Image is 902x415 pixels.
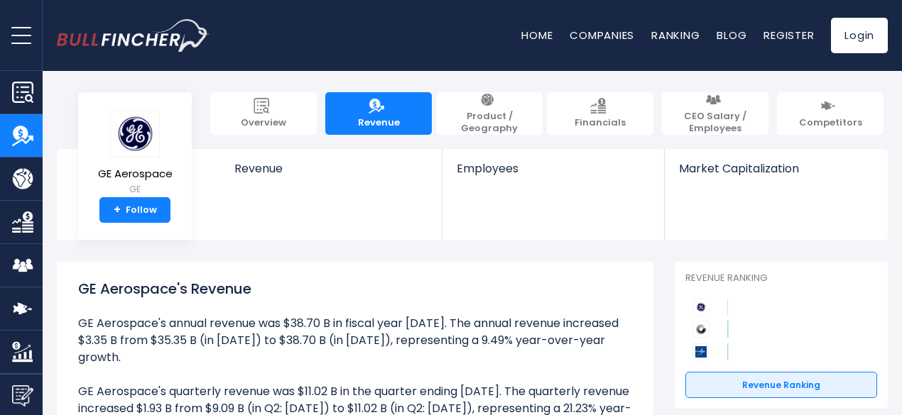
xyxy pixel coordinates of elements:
h1: GE Aerospace's Revenue [78,278,632,299]
a: CEO Salary / Employees [662,92,768,135]
span: Product / Geography [443,111,536,135]
span: Revenue [358,117,400,129]
a: Financials [547,92,653,135]
a: Competitors [777,92,884,135]
span: Market Capitalization [679,162,872,175]
a: Ranking [651,28,700,43]
span: Revenue [234,162,428,175]
img: RTX Corporation competitors logo [692,321,710,338]
strong: + [114,204,121,216]
a: Overview [210,92,317,135]
span: Competitors [799,117,862,129]
span: Financials [575,117,626,129]
a: Employees [442,149,663,199]
a: Revenue [220,149,442,199]
img: GE Aerospace competitors logo [692,299,710,316]
span: CEO Salary / Employees [669,111,761,135]
span: Overview [241,117,286,129]
a: Companies [570,28,634,43]
img: bullfincher logo [57,19,210,52]
a: Market Capitalization [665,149,886,199]
p: Revenue Ranking [685,272,877,284]
a: Register [764,28,814,43]
a: Revenue [325,92,432,135]
a: Home [521,28,553,43]
a: Go to homepage [57,19,210,52]
span: Employees [457,162,649,175]
a: Blog [717,28,746,43]
small: GE [98,183,173,196]
a: +Follow [99,197,170,223]
img: Lockheed Martin Corporation competitors logo [692,343,710,360]
a: Login [831,18,888,53]
a: GE Aerospace GE [97,109,173,198]
li: GE Aerospace's annual revenue was $38.70 B in fiscal year [DATE]. The annual revenue increased $3... [78,315,632,366]
span: GE Aerospace [98,168,173,180]
a: Revenue Ranking [685,372,877,399]
a: Product / Geography [436,92,543,135]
